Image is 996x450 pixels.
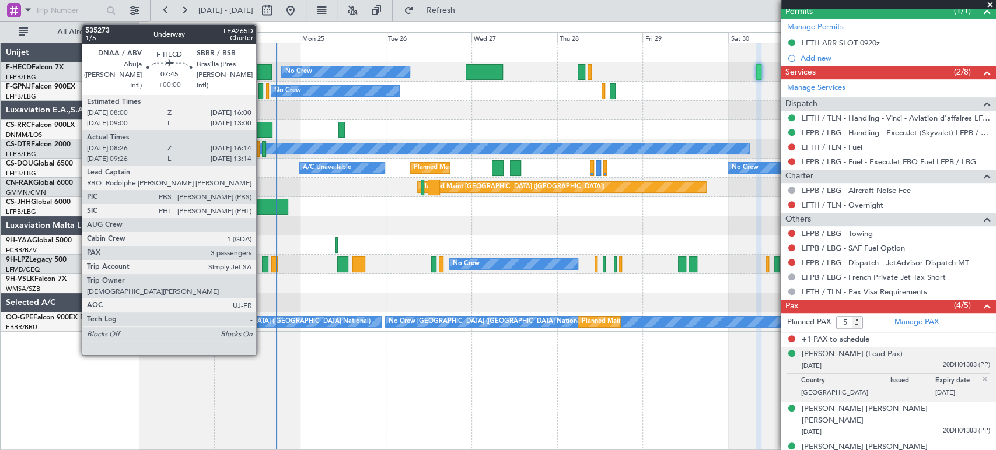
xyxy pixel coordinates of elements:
a: FCBB/BZV [6,246,37,255]
a: DNMM/LOS [6,131,42,139]
p: [GEOGRAPHIC_DATA] [801,388,890,400]
span: CS-DTR [6,141,31,148]
div: Tue 26 [386,32,471,43]
div: Mon 25 [300,32,386,43]
span: (1/1) [954,5,971,17]
span: All Aircraft [30,28,123,36]
a: 9H-LPZLegacy 500 [6,256,67,263]
img: close [980,374,990,384]
div: Sat 30 [728,32,814,43]
span: CS-JHH [6,199,31,206]
div: Planned Maint [GEOGRAPHIC_DATA] ([GEOGRAPHIC_DATA]) [414,159,597,177]
div: No Crew [274,82,301,100]
p: [DATE] [935,388,980,400]
span: 9H-YAA [6,237,32,244]
div: [PERSON_NAME] [PERSON_NAME] [PERSON_NAME] [802,403,990,426]
span: Dispatch [785,97,817,111]
span: Charter [785,170,813,183]
span: Services [785,66,816,79]
a: LFPB/LBG [6,73,36,82]
a: EBBR/BRU [6,323,37,332]
a: LFTH / TLN - Overnight [802,200,883,210]
span: 9H-LPZ [6,256,29,263]
button: All Aircraft [13,23,127,41]
span: (4/5) [954,299,971,311]
span: Permits [785,5,813,19]
div: LFTH ARR SLOT 0920z [802,38,880,48]
div: Planned Maint [GEOGRAPHIC_DATA] ([GEOGRAPHIC_DATA] National) [581,313,792,331]
a: 9H-YAAGlobal 5000 [6,237,72,244]
a: CN-RAKGlobal 6000 [6,180,73,187]
p: Expiry date [935,377,980,388]
span: CS-DOU [6,160,33,167]
a: LFPB/LBG [6,169,36,178]
span: Pax [785,300,798,313]
span: OO-GPE [6,314,33,321]
span: 20DH01383 (PP) [943,426,990,436]
label: Planned PAX [787,317,831,328]
button: Refresh [399,1,469,20]
div: A/C Unavailable [303,159,351,177]
a: Manage PAX [894,317,939,328]
a: LFPB / LBG - Dispatch - JetAdvisor Dispatch MT [802,258,969,268]
div: No Crew [285,63,312,80]
div: Add new [801,53,990,63]
span: +1 PAX to schedule [802,334,869,346]
a: Manage Services [787,82,845,94]
span: F-GPNJ [6,83,31,90]
a: LFTH / TLN - Pax Visa Requirements [802,287,927,297]
span: 20DH01383 (PP) [943,360,990,370]
div: No Crew [GEOGRAPHIC_DATA] ([GEOGRAPHIC_DATA] National) [389,313,584,331]
a: LFPB / LBG - Handling - ExecuJet (Skyvalet) LFPB / LBG [802,128,990,138]
a: CS-JHHGlobal 6000 [6,199,71,206]
div: No Crew [453,255,480,273]
a: WMSA/SZB [6,284,40,293]
p: Issued [890,377,935,388]
div: Sat 23 [128,32,214,43]
div: Wed 27 [471,32,557,43]
a: LFPB / LBG - SAF Fuel Option [802,243,905,253]
a: OO-GPEFalcon 900EX EASy II [6,314,103,321]
p: Country [801,377,890,388]
a: LFTH / TLN - Fuel [802,142,862,152]
div: Thu 28 [557,32,643,43]
a: LFPB/LBG [6,92,36,101]
a: LFPB / LBG - Fuel - ExecuJet FBO Fuel LFPB / LBG [802,157,976,167]
div: No Crew [GEOGRAPHIC_DATA] ([GEOGRAPHIC_DATA] National) [175,313,371,331]
div: Planned Maint [GEOGRAPHIC_DATA] ([GEOGRAPHIC_DATA]) [421,178,604,196]
a: LFPB / LBG - Towing [802,228,873,238]
span: CN-RAK [6,180,33,187]
a: Manage Permits [787,22,844,33]
span: CS-RRC [6,122,31,129]
a: LFPB / LBG - Aircraft Noise Fee [802,185,911,195]
a: LFMD/CEQ [6,265,40,274]
a: LFPB/LBG [6,208,36,216]
div: [PERSON_NAME] (Lead Pax) [802,349,903,360]
a: CS-RRCFalcon 900LX [6,122,75,129]
a: LFPB/LBG [6,150,36,159]
span: 9H-VSLK [6,276,34,283]
div: Fri 29 [642,32,728,43]
a: CS-DOUGlobal 6500 [6,160,73,167]
a: 9H-VSLKFalcon 7X [6,276,67,283]
span: [DATE] [802,361,822,370]
span: (2/8) [954,66,971,78]
a: GMMN/CMN [6,188,46,197]
div: Sun 24 [214,32,300,43]
a: F-HECDFalcon 7X [6,64,64,71]
span: Refresh [416,6,465,15]
span: [DATE] [802,427,822,436]
a: CS-DTRFalcon 2000 [6,141,71,148]
span: F-HECD [6,64,32,71]
a: LFTH / TLN - Handling - Vinci - Aviation d'affaires LFTH / TLN*****MY HANDLING**** [802,113,990,123]
a: LFPB / LBG - French Private Jet Tax Short [802,272,946,282]
input: Trip Number [36,2,103,19]
span: [DATE] - [DATE] [198,5,253,16]
div: [DATE] [141,23,161,33]
a: F-GPNJFalcon 900EX [6,83,75,90]
div: No Crew [731,159,758,177]
span: Others [785,213,811,226]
